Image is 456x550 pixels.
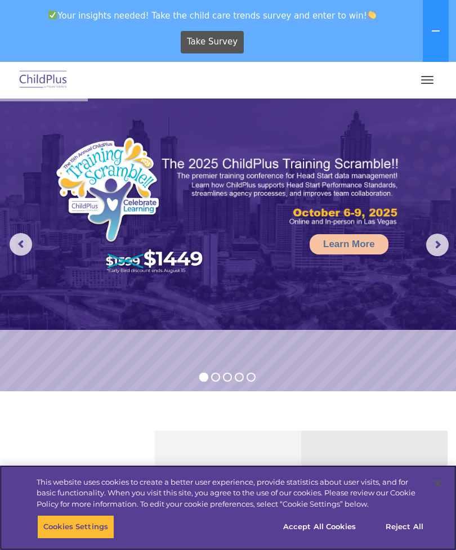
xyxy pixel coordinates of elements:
[426,471,450,496] button: Close
[37,477,424,510] div: This website uses cookies to create a better user experience, provide statistics about user visit...
[368,11,376,19] img: 👏
[277,515,362,539] button: Accept All Cookies
[5,5,421,26] span: Your insights needed! Take the child care trends survey and enter to win!
[187,32,238,52] span: Take Survey
[37,515,114,539] button: Cookies Settings
[17,67,70,93] img: ChildPlus by Procare Solutions
[181,31,244,53] a: Take Survey
[310,234,388,254] a: Learn More
[369,515,440,539] button: Reject All
[48,11,57,19] img: ✅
